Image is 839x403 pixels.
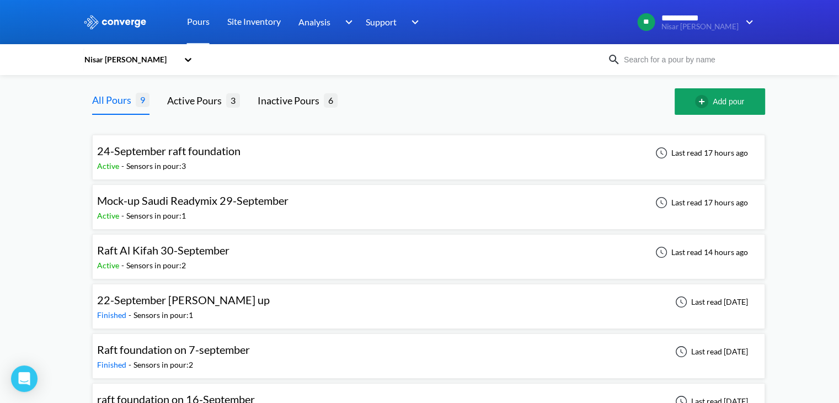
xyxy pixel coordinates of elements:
span: Analysis [298,15,330,29]
a: 22-September [PERSON_NAME] upFinished-Sensors in pour:1Last read [DATE] [92,296,765,306]
span: Finished [97,360,129,369]
a: 24-September raft foundationActive-Sensors in pour:3Last read 17 hours ago [92,147,765,157]
div: Open Intercom Messenger [11,365,38,392]
span: 6 [324,93,338,107]
img: add-circle-outline.svg [695,95,713,108]
span: Mock-up Saudi Readymix 29-September [97,194,288,207]
span: - [129,360,133,369]
div: Sensors in pour: 1 [133,309,193,321]
span: - [129,310,133,320]
span: Nisar [PERSON_NAME] [661,23,739,31]
a: Raft Al Kifah 30-SeptemberActive-Sensors in pour:2Last read 14 hours ago [92,247,765,256]
div: All Pours [92,92,136,108]
span: 9 [136,93,149,107]
span: Active [97,261,121,270]
span: - [121,161,126,171]
img: logo_ewhite.svg [83,15,147,29]
span: Support [366,15,397,29]
span: 3 [226,93,240,107]
div: Last read 14 hours ago [649,246,751,259]
img: downArrow.svg [739,15,756,29]
span: Raft Al Kifah 30-September [97,243,229,257]
span: Active [97,161,121,171]
div: Sensors in pour: 2 [133,359,193,371]
div: Sensors in pour: 3 [126,160,186,172]
button: Add pour [675,88,765,115]
span: 24-September raft foundation [97,144,241,157]
img: downArrow.svg [338,15,355,29]
div: Last read 17 hours ago [649,146,751,160]
div: Last read [DATE] [669,295,751,309]
div: Last read [DATE] [669,345,751,358]
img: downArrow.svg [404,15,422,29]
input: Search for a pour by name [621,54,754,66]
span: - [121,211,126,220]
div: Sensors in pour: 1 [126,210,186,222]
img: icon-search.svg [607,53,621,66]
div: Active Pours [167,93,226,108]
div: Sensors in pour: 2 [126,259,186,272]
div: Last read 17 hours ago [649,196,751,209]
span: Active [97,211,121,220]
span: Raft foundation on 7-september [97,343,250,356]
a: Raft foundation on 7-septemberFinished-Sensors in pour:2Last read [DATE] [92,346,765,356]
div: Nisar [PERSON_NAME] [83,54,178,66]
span: - [121,261,126,270]
a: Mock-up Saudi Readymix 29-SeptemberActive-Sensors in pour:1Last read 17 hours ago [92,197,765,206]
span: Finished [97,310,129,320]
div: Inactive Pours [258,93,324,108]
span: 22-September [PERSON_NAME] up [97,293,270,306]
